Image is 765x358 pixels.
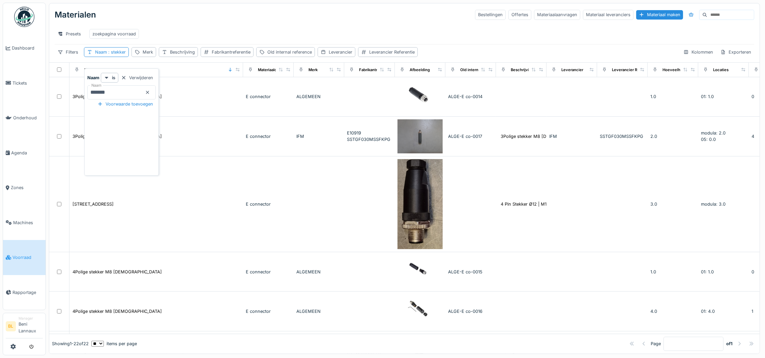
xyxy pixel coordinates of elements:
[55,6,96,24] div: Materialen
[87,74,99,81] strong: Naam
[246,308,291,315] div: E connector
[12,80,43,86] span: Tickets
[701,202,726,207] span: modula: 3.0
[95,99,156,109] div: Voorwaarde toevoegen
[410,67,430,73] div: Afbeelding
[701,269,714,274] span: 01: 1.0
[701,309,715,314] span: 01: 4.0
[701,137,716,142] span: 05: 0.0
[549,134,557,139] span: IFM
[296,308,342,315] div: ALGEMEEN
[246,133,291,140] div: E connector
[651,340,661,347] div: Page
[12,45,43,51] span: Dashboard
[6,321,16,331] li: BL
[398,255,443,289] img: 4Polige stekker M8 Female
[448,133,493,140] div: ALGE-E co-0017
[583,10,634,20] div: Materiaal leveranciers
[600,134,643,139] span: SSTGF030MSSFKPG
[267,49,312,55] div: Old internal reference
[14,7,34,27] img: Badge_color-CXgf-gQk.svg
[19,316,43,337] li: Beni Lannaux
[12,289,43,296] span: Rapportage
[398,119,443,153] img: 3Polige stekker M8 Male
[84,67,95,73] div: Naam
[95,49,126,55] div: Naam
[636,10,683,19] div: Materiaal maken
[508,10,531,20] div: Offertes
[296,93,342,100] div: ALGEMEEN
[296,133,342,140] div: IFM
[501,133,606,140] div: 3Polige stekker M8 [DEMOGRAPHIC_DATA] E10919
[511,67,534,73] div: Beschrijving
[398,80,443,114] img: 3Polige stekker M8 Female
[52,340,89,347] div: Showing 1 - 22 of 22
[448,269,493,275] div: ALGE-E co-0015
[347,130,392,143] div: E10919 SSTGF030MSSFKPG
[55,29,84,39] div: Presets
[246,93,291,100] div: E connector
[398,294,443,328] img: 4Polige stekker M8 Male
[72,201,114,207] div: [STREET_ADDRESS]
[92,31,136,37] div: zoekpagina voorraad
[13,115,43,121] span: Onderhoud
[19,316,43,321] div: Manager
[701,94,714,99] span: 01: 1.0
[701,130,726,136] span: modula: 2.0
[713,67,729,73] div: Locaties
[534,10,580,20] div: Materiaalaanvragen
[55,47,81,57] div: Filters
[12,254,43,261] span: Voorraad
[72,308,162,315] div: 4Polige stekker M8 [DEMOGRAPHIC_DATA]
[329,49,352,55] div: Leverancier
[663,67,686,73] div: Hoeveelheid
[212,49,251,55] div: Fabrikantreferentie
[258,67,292,73] div: Materiaalcategorie
[726,340,733,347] strong: of 1
[170,49,195,55] div: Beschrijving
[72,93,162,100] div: 3Polige stekker M8 [DEMOGRAPHIC_DATA]
[398,159,443,249] img: 4 Pin Stekker Ø12
[448,93,493,100] div: ALGE-E co-0014
[501,201,606,207] div: 4 Pin Stekker Ø12 | M12 Sensorstekker | Connector
[72,133,162,140] div: 3Polige stekker M8 [DEMOGRAPHIC_DATA]
[143,49,153,55] div: Merk
[11,184,43,191] span: Zones
[112,74,115,81] strong: is
[561,67,583,73] div: Leverancier
[680,47,716,57] div: Kolommen
[448,308,493,315] div: ALGE-E co-0016
[359,67,394,73] div: Fabrikantreferentie
[460,67,501,73] div: Old internal reference
[612,67,654,73] div: Leverancier Referentie
[13,219,43,226] span: Machines
[717,47,754,57] div: Exporteren
[246,269,291,275] div: E connector
[91,340,137,347] div: items per page
[118,73,156,82] div: Verwijderen
[650,133,696,140] div: 2.0
[246,201,291,207] div: E connector
[650,269,696,275] div: 1.0
[650,308,696,315] div: 4.0
[650,201,696,207] div: 3.0
[475,10,506,20] div: Bestellingen
[650,93,696,100] div: 1.0
[308,67,318,73] div: Merk
[369,49,415,55] div: Leverancier Referentie
[90,83,103,88] label: Naam
[11,150,43,156] span: Agenda
[72,269,162,275] div: 4Polige stekker M8 [DEMOGRAPHIC_DATA]
[296,269,342,275] div: ALGEMEEN
[107,50,126,55] span: : stekker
